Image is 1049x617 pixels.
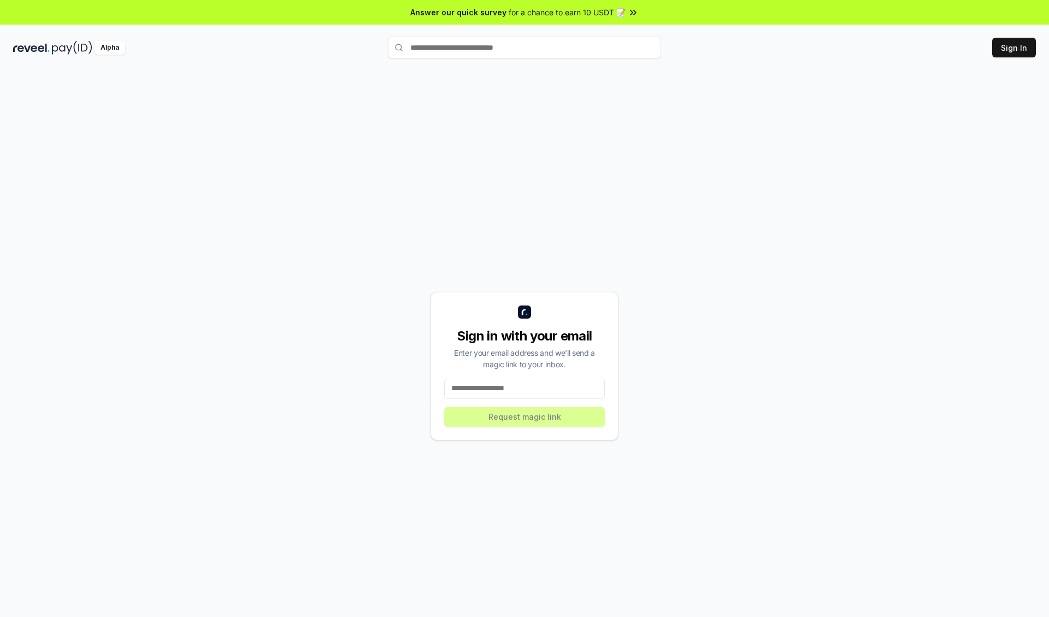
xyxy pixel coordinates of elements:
img: logo_small [518,305,531,319]
div: Alpha [95,41,125,55]
span: for a chance to earn 10 USDT 📝 [509,7,626,18]
img: reveel_dark [13,41,50,55]
div: Enter your email address and we’ll send a magic link to your inbox. [444,347,605,370]
div: Sign in with your email [444,327,605,345]
button: Sign In [992,38,1036,57]
span: Answer our quick survey [410,7,506,18]
img: pay_id [52,41,92,55]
